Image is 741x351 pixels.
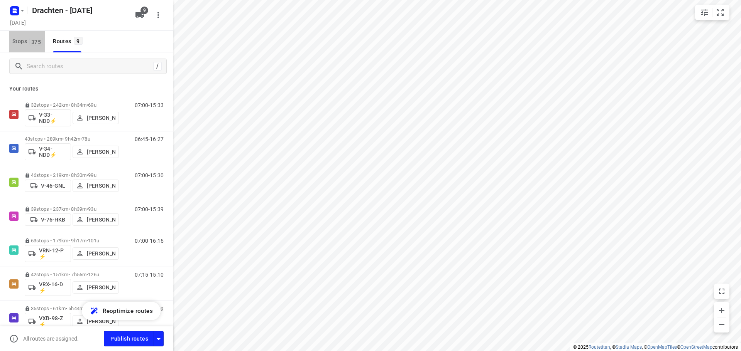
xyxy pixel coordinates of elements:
button: V-46-GNL [25,180,71,192]
span: 99u [88,172,96,178]
button: Reoptimize routes [82,302,161,320]
p: 07:00-15:39 [135,206,164,212]
button: 9 [132,7,147,23]
button: [PERSON_NAME] [73,315,119,327]
span: • [86,172,88,178]
p: V-46-GNL [41,183,65,189]
span: • [86,206,88,212]
button: V-76-HKB [25,213,71,226]
h5: Project date [7,18,29,27]
a: Routetitan [589,344,610,350]
p: 39 stops • 237km • 8h39m [25,206,119,212]
span: Stops [12,37,45,46]
span: 93u [88,206,96,212]
span: 9 [140,7,148,14]
p: 07:00-16:16 [135,238,164,244]
div: Routes [53,37,85,46]
button: VXB-98-Z ⚡ [25,313,71,330]
button: [PERSON_NAME] [73,213,119,226]
h5: Drachten - Wednesday [29,4,129,17]
p: 42 stops • 151km • 7h55m [25,272,119,277]
p: 46 stops • 219km • 8h30m [25,172,119,178]
p: V-33-NDD⚡ [39,112,68,124]
button: [PERSON_NAME] [73,281,119,294]
button: Fit zoom [712,5,728,20]
p: 06:45-16:27 [135,136,164,142]
span: 101u [88,238,99,244]
p: [PERSON_NAME] [87,183,115,189]
button: V-34-NDD⚡ [25,143,71,160]
span: 78u [82,136,90,142]
p: [PERSON_NAME] [87,115,115,121]
div: small contained button group [695,5,729,20]
button: [PERSON_NAME] [73,180,119,192]
p: V-34-NDD⚡ [39,146,68,158]
p: 63 stops • 179km • 9h17m [25,238,119,244]
p: 07:00-15:30 [135,172,164,178]
button: V-33-NDD⚡ [25,109,71,126]
p: [PERSON_NAME] [87,217,115,223]
span: • [86,102,88,108]
p: 07:00-15:33 [135,102,164,108]
span: 9 [74,37,83,45]
button: VRX-16-D ⚡ [25,279,71,296]
p: V-76-HKB [41,217,65,223]
p: VRX-16-D ⚡ [39,281,68,294]
p: 07:15-15:10 [135,272,164,278]
p: [PERSON_NAME] [87,318,115,324]
p: Your routes [9,85,164,93]
p: 43 stops • 289km • 9h42m [25,136,119,142]
p: 32 stops • 242km • 8h34m [25,102,119,108]
button: [PERSON_NAME] [73,247,119,260]
p: [PERSON_NAME] [87,284,115,291]
p: VXB-98-Z ⚡ [39,315,68,327]
a: OpenStreetMap [680,344,712,350]
span: Reoptimize routes [103,306,153,316]
span: 69u [88,102,96,108]
a: Stadia Maps [616,344,642,350]
span: 375 [29,38,43,45]
span: • [86,238,88,244]
button: Publish routes [104,331,154,346]
p: 35 stops • 61km • 5h44m [25,306,119,311]
span: Publish routes [110,334,148,344]
p: All routes are assigned. [23,336,79,342]
li: © 2025 , © , © © contributors [573,344,738,350]
span: • [86,272,88,277]
div: / [153,62,162,71]
p: VRN-12-P ⚡ [39,247,68,260]
button: VRN-12-P ⚡ [25,245,71,262]
p: [PERSON_NAME] [87,250,115,257]
button: [PERSON_NAME] [73,146,119,158]
span: 126u [88,272,99,277]
input: Search routes [27,60,153,72]
a: OpenMapTiles [647,344,677,350]
div: Driver app settings [154,334,163,343]
button: [PERSON_NAME] [73,112,119,124]
button: Map settings [697,5,712,20]
p: [PERSON_NAME] [87,149,115,155]
span: • [80,136,82,142]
